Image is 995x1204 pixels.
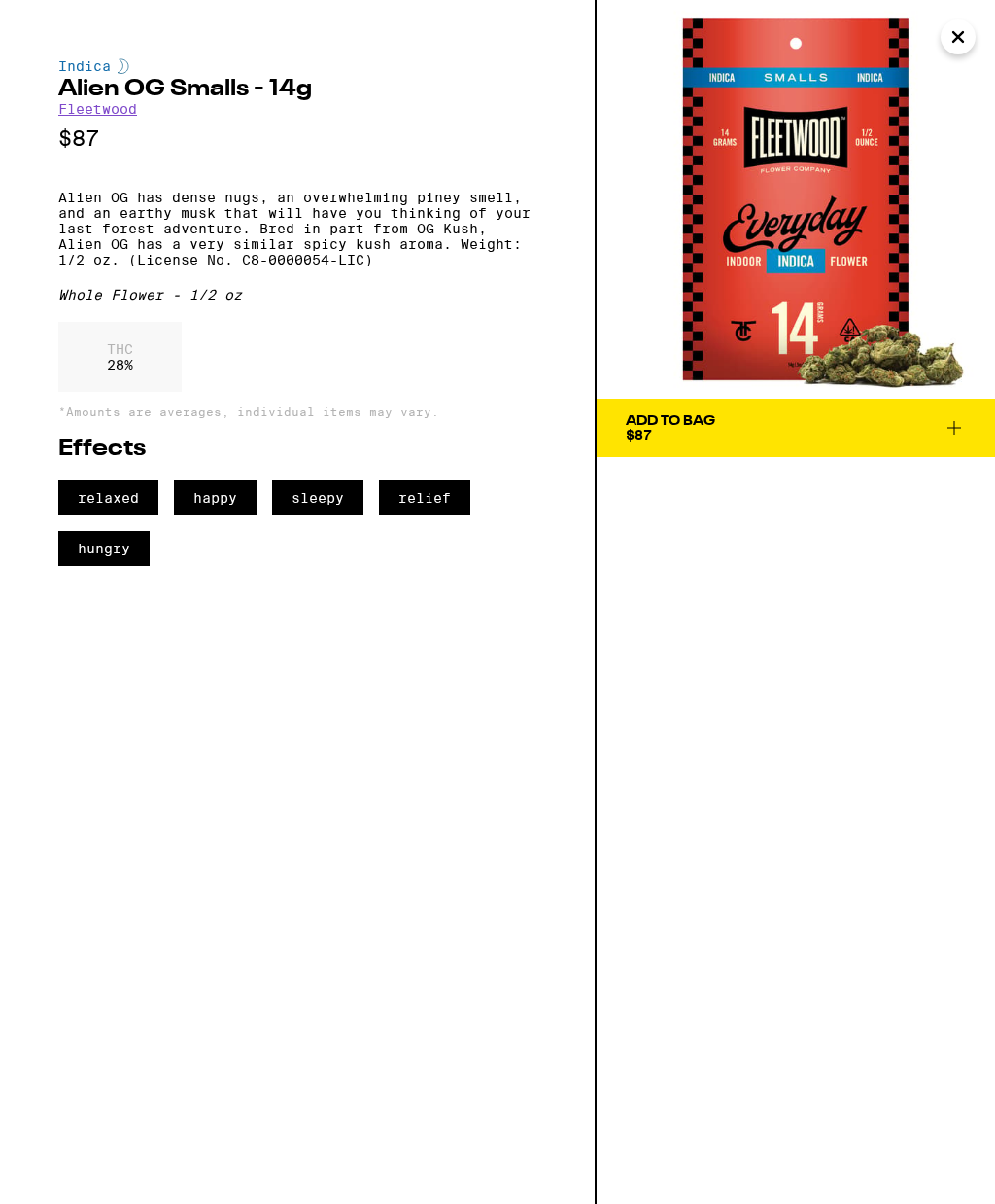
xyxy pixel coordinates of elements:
[12,14,140,29] span: Hi. Need any help?
[941,19,976,54] button: Close
[58,78,536,101] h2: Alien OG Smalls - 14g
[58,58,536,74] div: Indica
[58,406,536,418] p: *Amounts are averages, individual items may vary.
[58,531,150,566] span: hungry
[379,480,470,515] span: relief
[107,341,133,357] p: THC
[58,438,536,461] h2: Effects
[58,190,536,267] p: Alien OG has dense nugs, an overwhelming piney smell, and an earthy musk that will have you think...
[58,101,137,117] a: Fleetwood
[118,58,129,74] img: indicaColor.svg
[174,480,257,515] span: happy
[626,427,652,443] span: $87
[272,480,363,515] span: sleepy
[58,322,182,392] div: 28 %
[626,414,715,428] div: Add To Bag
[597,399,995,457] button: Add To Bag$87
[58,126,536,151] p: $87
[58,287,536,302] div: Whole Flower - 1/2 oz
[58,480,158,515] span: relaxed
